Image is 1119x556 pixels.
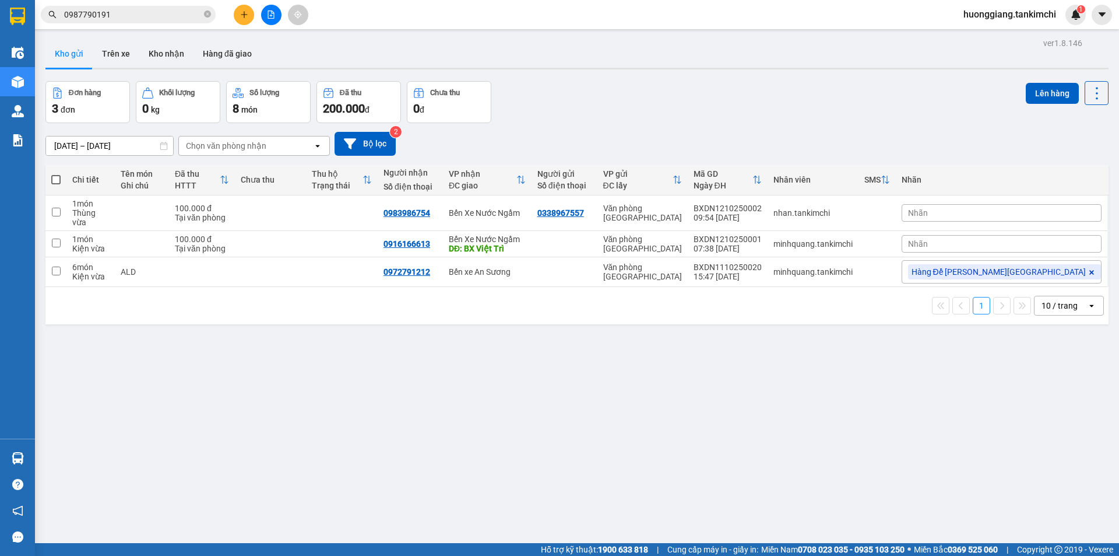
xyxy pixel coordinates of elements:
[72,175,109,184] div: Chi tiết
[340,89,361,97] div: Đã thu
[175,204,229,213] div: 100.000 đ
[1077,5,1085,13] sup: 1
[45,81,130,123] button: Đơn hàng3đơn
[175,213,229,222] div: Tại văn phòng
[175,244,229,253] div: Tại văn phòng
[204,9,211,20] span: close-circle
[234,5,254,25] button: plus
[159,89,195,97] div: Khối lượng
[1043,37,1082,50] div: ver 1.8.146
[72,263,109,272] div: 6 món
[449,244,526,253] div: DĐ: BX Việt Trì
[449,181,516,190] div: ĐC giao
[267,11,275,19] span: file-add
[908,208,928,218] span: Nhãn
[694,272,762,281] div: 15:47 [DATE]
[61,105,75,114] span: đơn
[12,47,24,59] img: warehouse-icon
[413,102,420,116] span: 0
[1079,5,1083,13] span: 1
[688,165,768,195] th: Toggle SortBy
[12,479,23,490] span: question-circle
[908,239,928,249] span: Nhãn
[121,267,163,277] div: ALD
[603,204,682,222] div: Văn phòng [GEOGRAPHIC_DATA]
[390,126,402,138] sup: 2
[72,199,109,208] div: 1 món
[121,169,163,179] div: Tên món
[694,181,752,190] div: Ngày ĐH
[139,40,193,68] button: Kho nhận
[773,175,853,184] div: Nhân viên
[449,208,526,218] div: Bến Xe Nước Ngầm
[69,89,101,97] div: Đơn hàng
[313,141,322,151] svg: open
[1007,543,1008,556] span: |
[64,8,202,21] input: Tìm tên, số ĐT hoặc mã đơn
[226,81,311,123] button: Số lượng8món
[294,11,302,19] span: aim
[1071,9,1081,20] img: icon-new-feature
[12,76,24,88] img: warehouse-icon
[335,132,396,156] button: Bộ lọc
[694,204,762,213] div: BXDN1210250002
[241,105,258,114] span: món
[449,235,526,244] div: Bến Xe Nước Ngầm
[773,239,853,249] div: minhquang.tankimchi
[12,105,24,117] img: warehouse-icon
[288,5,308,25] button: aim
[241,175,301,184] div: Chưa thu
[603,235,682,253] div: Văn phòng [GEOGRAPHIC_DATA]
[312,181,363,190] div: Trạng thái
[694,213,762,222] div: 09:54 [DATE]
[45,40,93,68] button: Kho gửi
[72,235,109,244] div: 1 món
[186,140,266,152] div: Chọn văn phòng nhận
[973,297,990,314] button: 1
[798,545,905,554] strong: 0708 023 035 - 0935 103 250
[240,11,248,19] span: plus
[193,40,261,68] button: Hàng đã giao
[12,531,23,543] span: message
[12,452,24,464] img: warehouse-icon
[603,263,682,281] div: Văn phòng [GEOGRAPHIC_DATA]
[383,182,437,191] div: Số điện thoại
[902,175,1102,184] div: Nhãn
[316,81,401,123] button: Đã thu200.000đ
[443,165,532,195] th: Toggle SortBy
[312,169,363,179] div: Thu hộ
[12,505,23,516] span: notification
[597,165,688,195] th: Toggle SortBy
[142,102,149,116] span: 0
[541,543,648,556] span: Hỗ trợ kỹ thuật:
[261,5,281,25] button: file-add
[169,165,235,195] th: Toggle SortBy
[136,81,220,123] button: Khối lượng0kg
[1041,300,1078,312] div: 10 / trang
[694,235,762,244] div: BXDN1210250001
[603,169,673,179] div: VP gửi
[773,208,853,218] div: nhan.tankimchi
[537,208,584,218] div: 0338967557
[383,168,437,177] div: Người nhận
[694,244,762,253] div: 07:38 [DATE]
[233,102,239,116] span: 8
[12,134,24,146] img: solution-icon
[537,169,592,179] div: Người gửi
[449,169,516,179] div: VP nhận
[598,545,648,554] strong: 1900 633 818
[323,102,365,116] span: 200.000
[420,105,424,114] span: đ
[1092,5,1112,25] button: caret-down
[72,272,109,281] div: Kiện vừa
[10,8,25,25] img: logo-vxr
[657,543,659,556] span: |
[151,105,160,114] span: kg
[249,89,279,97] div: Số lượng
[694,169,752,179] div: Mã GD
[858,165,896,195] th: Toggle SortBy
[694,263,762,272] div: BXDN1110250020
[52,102,58,116] span: 3
[175,235,229,244] div: 100.000 đ
[306,165,378,195] th: Toggle SortBy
